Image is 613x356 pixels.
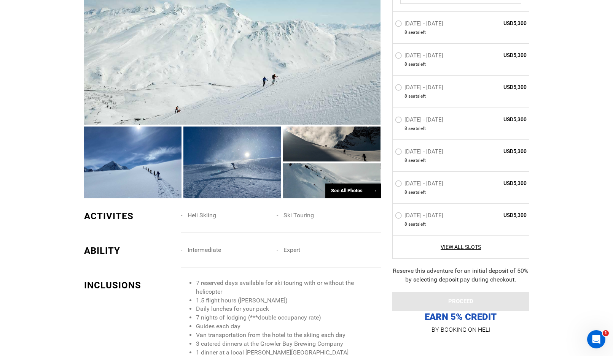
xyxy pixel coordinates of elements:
div: See All Photos [325,184,381,198]
span: seat left [408,29,426,36]
li: Daily lunches for your pack [196,305,381,313]
label: [DATE] - [DATE] [395,148,445,157]
label: [DATE] - [DATE] [395,84,445,93]
span: s [417,61,419,68]
span: Ski Touring [283,212,314,219]
div: INCLUSIONS [84,279,175,292]
span: seat left [408,125,426,132]
span: seat left [408,221,426,228]
a: View All Slots [395,243,527,251]
button: PROCEED [392,292,529,311]
label: [DATE] - [DATE] [395,20,445,29]
span: s [417,125,419,132]
span: 1 [603,330,609,336]
span: s [417,221,419,228]
span: USD5,300 [472,147,527,155]
div: Reserve this adventure for an initial deposit of 50% by selecting deposit pay during checkout. [392,267,529,284]
span: s [417,29,419,36]
div: ABILITY [84,244,175,257]
iframe: Intercom live chat [587,330,605,348]
li: 1.5 flight hours ([PERSON_NAME]) [196,296,381,305]
span: 8 [404,29,407,36]
span: seat left [408,189,426,196]
span: 8 [404,221,407,228]
li: 7 reserved days available for ski touring with or without the helicopter [196,279,381,296]
span: Expert [283,246,300,253]
label: [DATE] - [DATE] [395,180,445,189]
li: 3 catered dinners at the Growler Bay Brewing Company [196,340,381,348]
span: seat left [408,93,426,100]
span: USD5,300 [472,84,527,91]
span: → [372,188,377,193]
label: [DATE] - [DATE] [395,212,445,221]
span: 8 [404,157,407,164]
span: seat left [408,61,426,68]
span: USD5,300 [472,116,527,123]
p: BY BOOKING ON HELI [392,324,529,335]
span: Intermediate [188,246,221,253]
span: USD5,300 [472,19,527,27]
span: 8 [404,61,407,68]
span: USD5,300 [472,211,527,219]
span: s [417,157,419,164]
span: USD5,300 [472,179,527,187]
span: s [417,189,419,196]
div: ACTIVITES [84,210,175,223]
label: [DATE] - [DATE] [395,116,445,125]
li: Van transportation from the hotel to the skiing each day [196,331,381,340]
span: seat left [408,157,426,164]
span: Heli Skiing [188,212,216,219]
li: Guides each day [196,322,381,331]
span: USD5,300 [472,51,527,59]
label: [DATE] - [DATE] [395,52,445,61]
span: 8 [404,93,407,100]
li: 7 nights of lodging (***double occupancy rate) [196,313,381,322]
span: s [417,93,419,100]
span: 8 [404,189,407,196]
span: 8 [404,125,407,132]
